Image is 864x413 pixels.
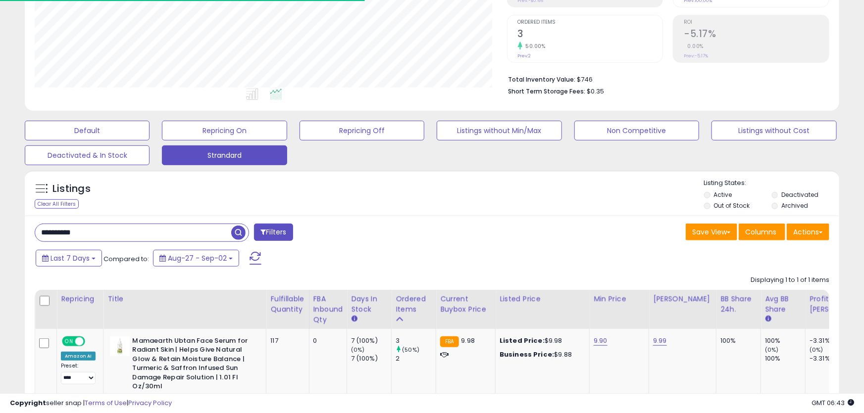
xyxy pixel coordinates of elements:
div: Current Buybox Price [440,294,491,315]
button: Non Competitive [574,121,699,140]
b: Short Term Storage Fees: [508,87,586,95]
div: Avg BB Share [765,294,801,315]
a: 9.90 [594,336,608,346]
div: BB Share 24h. [720,294,757,315]
h5: Listings [52,182,91,196]
div: Clear All Filters [35,199,79,209]
span: Last 7 Days [51,253,90,263]
div: Amazon AI [61,352,96,361]
div: FBA inbound Qty [313,294,343,325]
a: Terms of Use [85,398,127,408]
a: 9.99 [653,336,667,346]
div: Listed Price [500,294,585,304]
div: $9.88 [500,350,582,359]
p: Listing States: [704,179,839,188]
div: Repricing [61,294,99,304]
span: 9.98 [461,336,475,345]
div: Fulfillable Quantity [270,294,305,315]
button: Repricing Off [300,121,424,140]
div: $9.98 [500,336,582,345]
small: (0%) [765,346,779,354]
button: Default [25,121,150,140]
div: 2 [396,354,436,363]
li: $746 [508,73,822,85]
b: Business Price: [500,350,554,359]
div: Min Price [594,294,645,304]
b: Listed Price: [500,336,545,345]
span: Compared to: [103,254,149,264]
div: 100% [765,354,805,363]
small: 50.00% [522,43,546,50]
small: FBA [440,336,458,347]
div: Days In Stock [351,294,387,315]
span: 2025-09-10 06:43 GMT [812,398,854,408]
button: Deactivated & In Stock [25,145,150,165]
div: 117 [270,336,301,345]
div: seller snap | | [10,399,172,408]
button: Repricing On [162,121,287,140]
span: OFF [84,337,100,345]
button: Listings without Min/Max [437,121,561,140]
small: Prev: 2 [518,53,531,59]
span: ON [63,337,75,345]
b: Mamaearth Ubtan Face Serum for Radiant Skin | Helps Give Natural Glow & Retain Moisture Balance |... [132,336,253,394]
h2: -5.17% [684,28,829,42]
div: 100% [765,336,805,345]
div: Displaying 1 to 1 of 1 items [751,275,829,285]
button: Strandard [162,145,287,165]
div: Preset: [61,363,96,385]
button: Save View [686,224,737,240]
button: Listings without Cost [712,121,836,140]
small: Days In Stock. [351,315,357,323]
span: $0.35 [587,87,605,96]
span: ROI [684,20,829,25]
button: Actions [787,224,829,240]
div: [PERSON_NAME] [653,294,712,304]
small: (0%) [351,346,365,354]
small: (0%) [810,346,823,354]
button: Filters [254,224,293,241]
label: Out of Stock [713,201,750,210]
small: (50%) [402,346,419,354]
h2: 3 [518,28,663,42]
label: Active [713,190,732,199]
button: Last 7 Days [36,250,102,267]
span: Aug-27 - Sep-02 [168,253,227,263]
div: 7 (100%) [351,336,391,345]
button: Columns [739,224,785,240]
small: 0.00% [684,43,704,50]
small: Prev: -5.17% [684,53,708,59]
a: Privacy Policy [128,398,172,408]
div: 7 (100%) [351,354,391,363]
b: Total Inventory Value: [508,75,576,84]
label: Archived [781,201,808,210]
img: 31crOGZdRhL._SL40_.jpg [110,336,130,356]
div: 100% [720,336,753,345]
div: 0 [313,336,340,345]
div: Title [107,294,262,304]
strong: Copyright [10,398,46,408]
label: Deactivated [781,190,818,199]
div: 3 [396,336,436,345]
span: Columns [745,227,776,237]
span: Ordered Items [518,20,663,25]
button: Aug-27 - Sep-02 [153,250,239,267]
small: Avg BB Share. [765,315,771,323]
div: Ordered Items [396,294,432,315]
